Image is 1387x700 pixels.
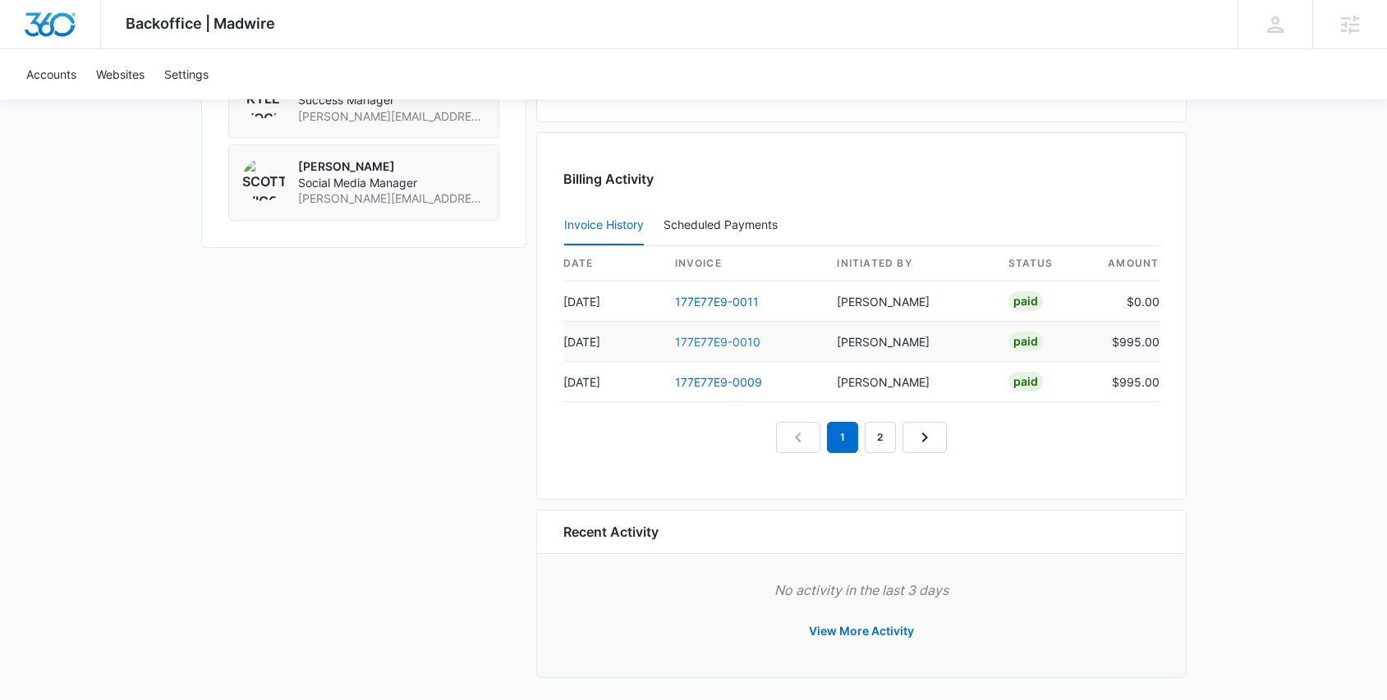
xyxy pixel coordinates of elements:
span: Success Manager [298,92,485,108]
td: [DATE] [563,362,662,402]
td: [DATE] [563,322,662,362]
span: Social Media Manager [298,175,485,191]
a: Websites [86,49,154,99]
a: Page 2 [865,422,896,453]
div: Paid [1008,291,1043,311]
th: date [563,246,662,281]
a: Settings [154,49,218,99]
a: 177E77E9-0010 [675,335,760,349]
td: $995.00 [1094,362,1160,402]
button: Invoice History [564,206,644,245]
div: Paid [1008,332,1043,351]
a: 177E77E9-0009 [675,375,762,389]
td: $0.00 [1094,281,1160,322]
td: [PERSON_NAME] [824,322,994,362]
img: Scottlyn Wiggins [242,158,285,201]
a: Next Page [902,422,947,453]
span: [PERSON_NAME][EMAIL_ADDRESS][PERSON_NAME][DOMAIN_NAME] [298,108,485,125]
h3: Billing Activity [563,169,1160,189]
a: Accounts [16,49,86,99]
th: amount [1094,246,1160,281]
td: $995.00 [1094,322,1160,362]
em: 1 [827,422,858,453]
th: status [995,246,1094,281]
button: View More Activity [792,611,930,651]
div: Scheduled Payments [664,219,784,231]
span: [PERSON_NAME][EMAIL_ADDRESS][DOMAIN_NAME] [298,190,485,207]
td: [PERSON_NAME] [824,281,994,322]
th: invoice [662,246,824,281]
td: [DATE] [563,281,662,322]
span: Backoffice | Madwire [126,15,275,32]
p: [PERSON_NAME] [298,158,485,175]
nav: Pagination [776,422,947,453]
p: No activity in the last 3 days [563,580,1160,600]
div: Paid [1008,372,1043,391]
td: [PERSON_NAME] [824,362,994,402]
th: Initiated By [824,246,994,281]
h6: Recent Activity [563,522,659,542]
a: 177E77E9-0011 [675,295,759,309]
